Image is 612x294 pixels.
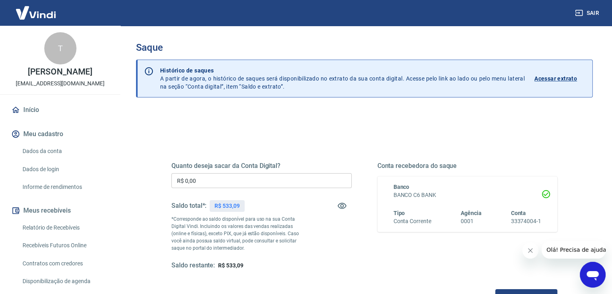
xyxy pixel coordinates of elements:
[160,66,525,91] p: A partir de agora, o histórico de saques será disponibilizado no extrato da sua conta digital. Ac...
[19,161,111,178] a: Dados de login
[534,66,586,91] a: Acessar extrato
[160,66,525,75] p: Histórico de saques
[218,262,243,269] span: R$ 533,09
[10,101,111,119] a: Início
[171,202,206,210] h5: Saldo total*:
[377,162,558,170] h5: Conta recebedora do saque
[534,75,577,83] p: Acessar extrato
[16,79,105,88] p: [EMAIL_ADDRESS][DOMAIN_NAME]
[461,217,482,226] h6: 0001
[394,184,410,190] span: Banco
[19,237,111,254] a: Recebíveis Futuros Online
[214,202,240,210] p: R$ 533,09
[171,162,352,170] h5: Quanto deseja sacar da Conta Digital?
[28,68,92,76] p: [PERSON_NAME]
[10,0,62,25] img: Vindi
[171,261,215,270] h5: Saldo restante:
[542,241,606,259] iframe: Mensagem da empresa
[461,210,482,216] span: Agência
[580,262,606,288] iframe: Botão para abrir a janela de mensagens
[10,202,111,219] button: Meus recebíveis
[19,219,111,236] a: Relatório de Recebíveis
[394,210,405,216] span: Tipo
[394,191,542,199] h6: BANCO C6 BANK
[5,6,68,12] span: Olá! Precisa de ajuda?
[10,125,111,143] button: Meu cadastro
[19,143,111,159] a: Dados da conta
[522,242,538,259] iframe: Fechar mensagem
[511,217,541,226] h6: 33374004-1
[19,273,111,290] a: Disponibilização de agenda
[19,255,111,272] a: Contratos com credores
[44,32,76,64] div: T
[136,42,593,53] h3: Saque
[171,215,307,252] p: *Corresponde ao saldo disponível para uso na sua Conta Digital Vindi. Incluindo os valores das ve...
[511,210,526,216] span: Conta
[394,217,431,226] h6: Conta Corrente
[573,6,602,21] button: Sair
[19,179,111,195] a: Informe de rendimentos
